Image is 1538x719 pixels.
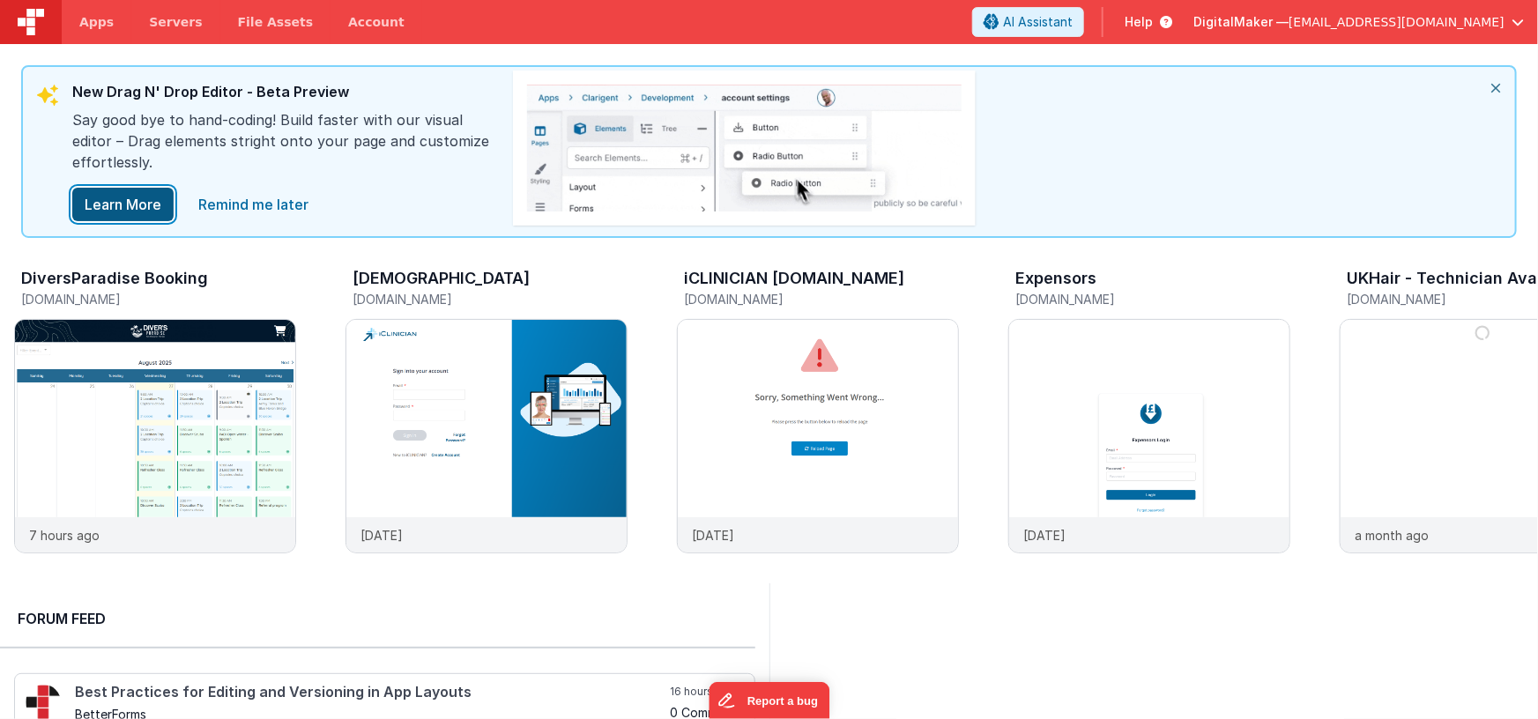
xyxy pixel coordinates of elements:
[1193,13,1289,31] span: DigitalMaker —
[1003,13,1073,31] span: AI Assistant
[75,685,667,700] h4: Best Practices for Editing and Versioning in App Layouts
[1193,13,1524,31] button: DigitalMaker — [EMAIL_ADDRESS][DOMAIN_NAME]
[79,13,114,31] span: Apps
[1289,13,1505,31] span: [EMAIL_ADDRESS][DOMAIN_NAME]
[188,187,319,222] a: close
[72,109,495,187] div: Say good bye to hand-coding! Build faster with our visual editor – Drag elements stright onto you...
[684,270,904,287] h3: iCLINICIAN [DOMAIN_NAME]
[353,293,628,306] h5: [DOMAIN_NAME]
[149,13,202,31] span: Servers
[1125,13,1153,31] span: Help
[1015,270,1096,287] h3: Expensors
[360,526,403,545] p: [DATE]
[692,526,734,545] p: [DATE]
[671,706,744,719] h5: 0 Comments
[972,7,1084,37] button: AI Assistant
[709,682,829,719] iframe: Marker.io feedback button
[684,293,959,306] h5: [DOMAIN_NAME]
[671,685,744,699] h5: 16 hours ago
[1015,293,1290,306] h5: [DOMAIN_NAME]
[21,293,296,306] h5: [DOMAIN_NAME]
[353,270,530,287] h3: [DEMOGRAPHIC_DATA]
[72,188,174,221] button: Learn More
[72,81,495,109] div: New Drag N' Drop Editor - Beta Preview
[1355,526,1429,545] p: a month ago
[238,13,314,31] span: File Assets
[1023,526,1066,545] p: [DATE]
[21,270,208,287] h3: DiversParadise Booking
[18,608,738,629] h2: Forum Feed
[1476,67,1515,109] i: close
